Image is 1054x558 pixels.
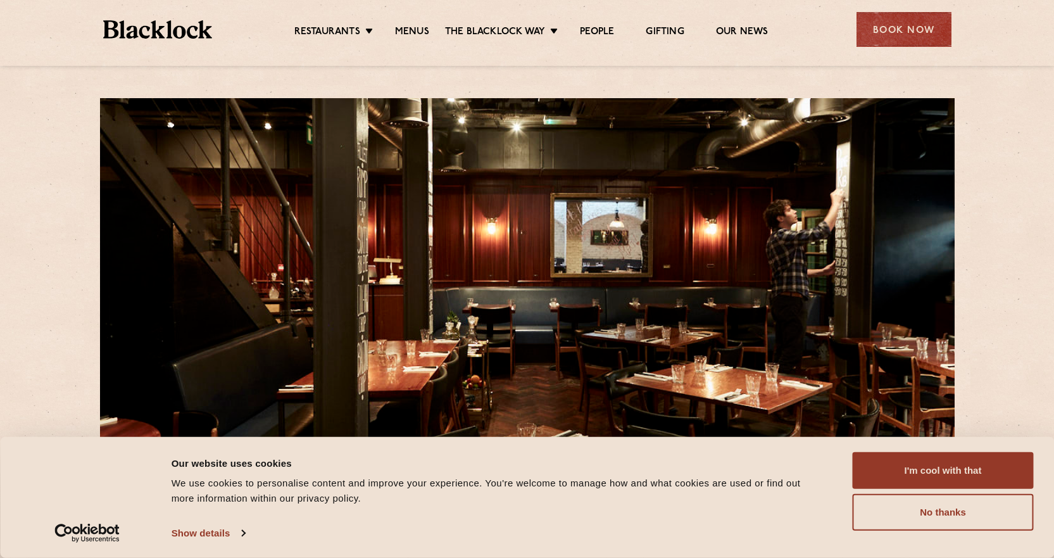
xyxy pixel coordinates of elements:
[853,494,1034,531] button: No thanks
[856,12,951,47] div: Book Now
[853,452,1034,489] button: I'm cool with that
[103,20,213,39] img: BL_Textured_Logo-footer-cropped.svg
[445,26,545,40] a: The Blacklock Way
[172,476,824,506] div: We use cookies to personalise content and improve your experience. You're welcome to manage how a...
[32,524,142,543] a: Usercentrics Cookiebot - opens in a new window
[716,26,769,40] a: Our News
[580,26,614,40] a: People
[294,26,360,40] a: Restaurants
[395,26,429,40] a: Menus
[646,26,684,40] a: Gifting
[172,524,245,543] a: Show details
[172,455,824,471] div: Our website uses cookies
